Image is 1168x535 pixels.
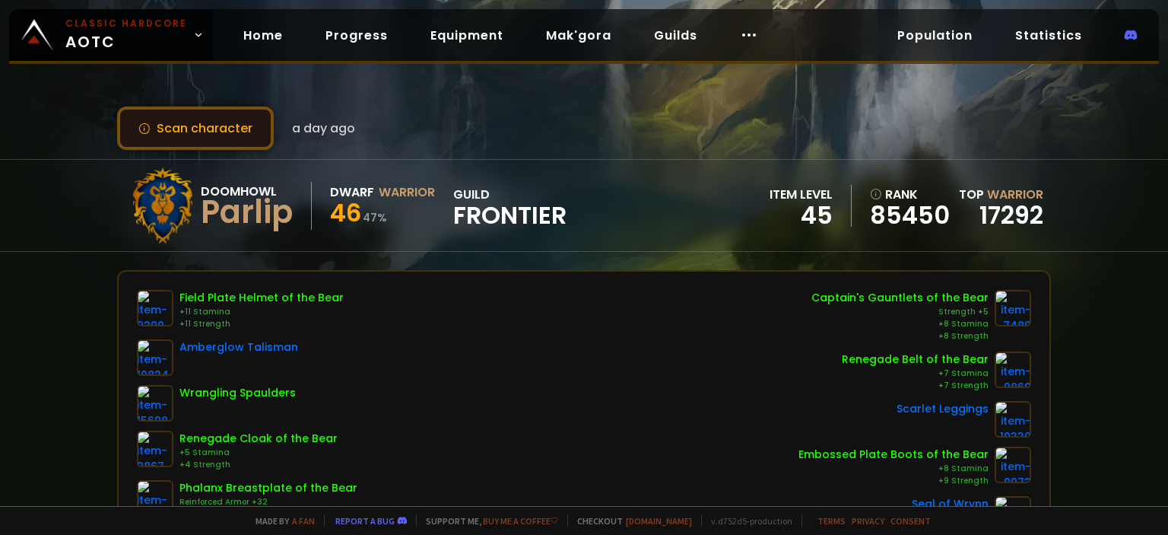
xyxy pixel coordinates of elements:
[959,185,1043,204] div: Top
[852,515,884,527] a: Privacy
[379,183,435,202] div: Warrior
[179,318,344,330] div: +11 Strength
[65,17,187,30] small: Classic Hardcore
[137,339,173,376] img: item-10824
[770,204,833,227] div: 45
[330,196,361,230] span: 46
[292,119,355,138] span: a day ago
[870,185,950,204] div: rank
[995,352,1031,388] img: item-9869
[811,306,989,318] div: Strength +5
[137,385,173,422] img: item-15698
[811,330,989,342] div: +8 Strength
[137,431,173,467] img: item-9867
[995,401,1031,438] img: item-10330
[137,290,173,326] img: item-9290
[179,290,344,306] div: Field Plate Helmet of the Bear
[567,515,692,527] span: Checkout
[1003,20,1094,51] a: Statistics
[453,185,567,227] div: guild
[842,368,989,380] div: +7 Stamina
[179,431,338,447] div: Renegade Cloak of the Bear
[987,186,1043,203] span: Warrior
[642,20,709,51] a: Guilds
[179,459,338,471] div: +4 Strength
[770,185,833,204] div: item level
[534,20,624,51] a: Mak'gora
[979,198,1043,232] a: 17292
[137,480,173,517] img: item-7418
[798,475,989,487] div: +9 Strength
[995,290,1031,326] img: item-7489
[912,496,989,512] div: Seal of Wrynn
[179,385,296,401] div: Wrangling Spaulders
[363,210,387,225] small: 47 %
[330,183,374,202] div: Dwarf
[179,480,357,496] div: Phalanx Breastplate of the Bear
[416,515,558,527] span: Support me,
[292,515,315,527] a: a fan
[798,463,989,475] div: +8 Stamina
[995,447,1031,483] img: item-9973
[890,515,931,527] a: Consent
[313,20,400,51] a: Progress
[483,515,558,527] a: Buy me a coffee
[817,515,846,527] a: Terms
[842,380,989,392] div: +7 Strength
[231,20,295,51] a: Home
[246,515,315,527] span: Made by
[798,447,989,463] div: Embossed Plate Boots of the Bear
[418,20,516,51] a: Equipment
[179,496,357,508] div: Reinforced Armor +32
[201,182,293,201] div: Doomhowl
[842,352,989,368] div: Renegade Belt of the Bear
[897,401,989,417] div: Scarlet Leggings
[201,201,293,224] div: Parlip
[117,107,274,150] button: Scan character
[179,339,298,355] div: Amberglow Talisman
[65,17,187,53] span: AOTC
[701,515,792,527] span: v. d752d5 - production
[453,204,567,227] span: Frontier
[811,318,989,330] div: +8 Stamina
[9,9,213,61] a: Classic HardcoreAOTC
[811,290,989,306] div: Captain's Gauntlets of the Bear
[885,20,985,51] a: Population
[179,306,344,318] div: +11 Stamina
[626,515,692,527] a: [DOMAIN_NAME]
[335,515,395,527] a: Report a bug
[870,204,950,227] a: 85450
[179,447,338,459] div: +5 Stamina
